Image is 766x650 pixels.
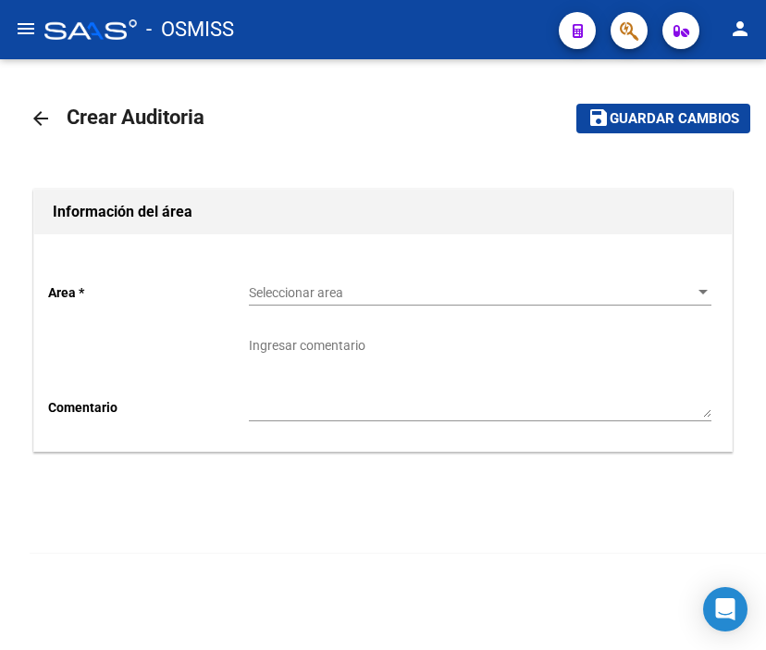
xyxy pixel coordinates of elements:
span: Seleccionar area [249,285,695,301]
mat-icon: arrow_back [30,107,52,130]
span: Guardar cambios [610,111,739,128]
h1: Información del área [53,197,713,227]
p: Area * [48,282,249,303]
span: Crear Auditoria [67,106,204,129]
mat-icon: person [729,18,751,40]
div: Open Intercom Messenger [703,587,747,631]
mat-icon: save [587,106,610,129]
p: Comentario [48,397,249,418]
span: - OSMISS [146,9,234,50]
mat-icon: menu [15,18,37,40]
button: Guardar cambios [576,104,750,132]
